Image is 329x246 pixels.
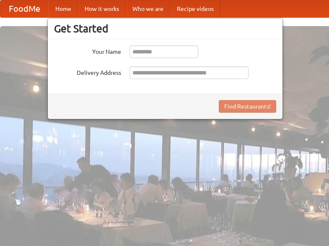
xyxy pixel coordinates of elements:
[126,0,170,17] a: Who we are
[54,45,121,56] label: Your Name
[49,0,78,17] a: Home
[54,66,121,77] label: Delivery Address
[219,100,276,113] button: Find Restaurants!
[0,0,49,17] a: FoodMe
[170,0,220,17] a: Recipe videos
[54,22,276,35] h3: Get Started
[78,0,126,17] a: How it works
